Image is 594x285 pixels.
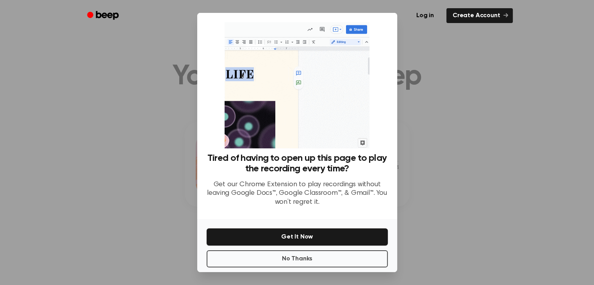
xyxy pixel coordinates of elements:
[207,180,388,207] p: Get our Chrome Extension to play recordings without leaving Google Docs™, Google Classroom™, & Gm...
[82,8,126,23] a: Beep
[207,250,388,267] button: No Thanks
[408,7,442,25] a: Log in
[225,22,369,148] img: Beep extension in action
[207,228,388,246] button: Get It Now
[207,153,388,174] h3: Tired of having to open up this page to play the recording every time?
[446,8,513,23] a: Create Account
